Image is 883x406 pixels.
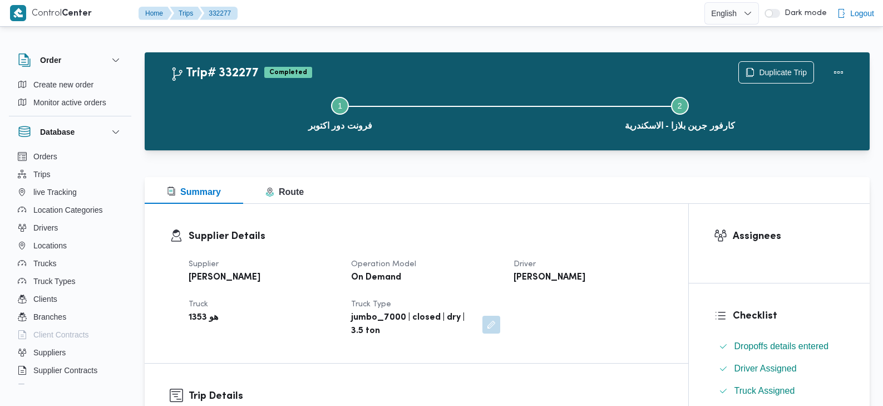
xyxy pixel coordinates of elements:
[170,66,259,81] h2: Trip# 332277
[351,301,391,308] span: Truck Type
[33,203,103,217] span: Location Categories
[265,187,304,197] span: Route
[734,341,829,351] span: Dropoffs details entered
[780,9,827,18] span: Dark mode
[167,187,221,197] span: Summary
[734,362,797,375] span: Driver Assigned
[9,148,131,389] div: Database
[625,119,735,133] span: كارفور جرين بلازا - الاسكندرية
[10,5,26,21] img: X8yXhbKr1z7QwAAAABJRU5ErkJggg==
[170,84,510,141] button: فرونت دور اكتوبر
[759,66,807,79] span: Duplicate Trip
[33,292,57,306] span: Clients
[308,119,372,133] span: فرونت دور اكتوبر
[351,311,475,338] b: jumbo_7000 | closed | dry | 3.5 ton
[514,271,585,285] b: [PERSON_NAME]
[33,168,51,181] span: Trips
[33,78,93,91] span: Create new order
[33,381,61,395] span: Devices
[13,165,127,183] button: Trips
[33,364,97,377] span: Supplier Contracts
[13,272,127,290] button: Truck Types
[13,219,127,237] button: Drivers
[33,150,57,163] span: Orders
[200,7,238,20] button: 332277
[827,61,850,84] button: Actions
[734,384,795,398] span: Truck Assigned
[734,364,797,373] span: Driver Assigned
[13,326,127,344] button: Client Contracts
[714,360,845,378] button: Driver Assigned
[62,9,92,18] b: Center
[189,229,663,244] h3: Supplier Details
[351,271,401,285] b: On Demand
[269,69,307,76] b: Completed
[678,101,682,110] span: 2
[733,309,845,324] h3: Checklist
[33,346,66,359] span: Suppliers
[733,229,845,244] h3: Assignees
[18,53,122,67] button: Order
[13,201,127,219] button: Location Categories
[13,148,127,165] button: Orders
[738,61,814,84] button: Duplicate Trip
[33,257,56,270] span: Trucks
[832,2,879,25] button: Logout
[13,361,127,379] button: Supplier Contracts
[33,310,66,324] span: Branches
[714,337,845,355] button: Dropoffs details entered
[351,261,416,268] span: Operation Model
[33,221,58,234] span: Drivers
[189,389,663,404] h3: Trip Details
[9,76,131,116] div: Order
[13,76,127,94] button: Create new order
[33,96,106,109] span: Monitor active orders
[189,261,219,268] span: Supplier
[13,255,127,272] button: Trucks
[514,261,536,268] span: Driver
[189,311,218,325] b: هو 1353
[189,301,208,308] span: Truck
[33,275,75,288] span: Truck Types
[13,344,127,361] button: Suppliers
[33,185,77,199] span: live Tracking
[13,183,127,201] button: live Tracking
[714,382,845,400] button: Truck Assigned
[13,94,127,111] button: Monitor active orders
[13,308,127,326] button: Branches
[40,53,61,67] h3: Order
[264,67,312,78] span: Completed
[734,386,795,395] span: Truck Assigned
[170,7,202,20] button: Trips
[850,7,874,20] span: Logout
[13,290,127,308] button: Clients
[189,271,260,285] b: [PERSON_NAME]
[139,7,172,20] button: Home
[338,101,342,110] span: 1
[13,237,127,255] button: Locations
[18,125,122,139] button: Database
[40,125,75,139] h3: Database
[33,239,67,252] span: Locations
[510,84,850,141] button: كارفور جرين بلازا - الاسكندرية
[13,379,127,397] button: Devices
[734,340,829,353] span: Dropoffs details entered
[33,328,89,341] span: Client Contracts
